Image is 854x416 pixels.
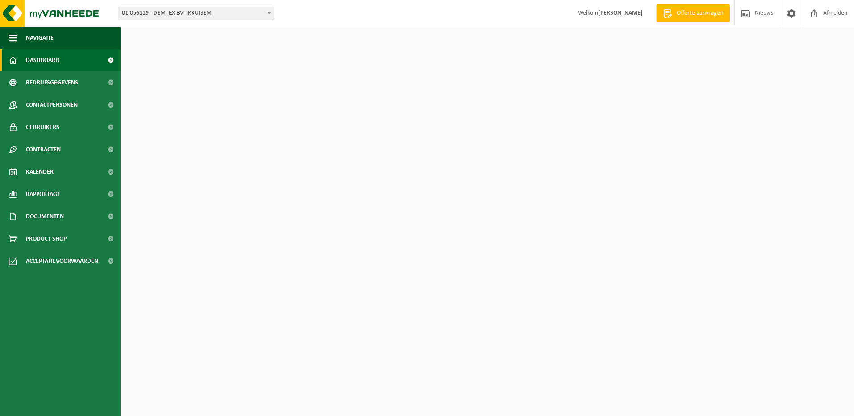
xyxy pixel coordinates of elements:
[26,161,54,183] span: Kalender
[598,10,643,17] strong: [PERSON_NAME]
[26,71,78,94] span: Bedrijfsgegevens
[118,7,274,20] span: 01-056119 - DEMTEX BV - KRUISEM
[26,116,59,138] span: Gebruikers
[26,250,98,272] span: Acceptatievoorwaarden
[26,94,78,116] span: Contactpersonen
[26,138,61,161] span: Contracten
[674,9,725,18] span: Offerte aanvragen
[26,49,59,71] span: Dashboard
[26,205,64,228] span: Documenten
[656,4,730,22] a: Offerte aanvragen
[4,396,149,416] iframe: chat widget
[26,183,60,205] span: Rapportage
[26,228,67,250] span: Product Shop
[26,27,54,49] span: Navigatie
